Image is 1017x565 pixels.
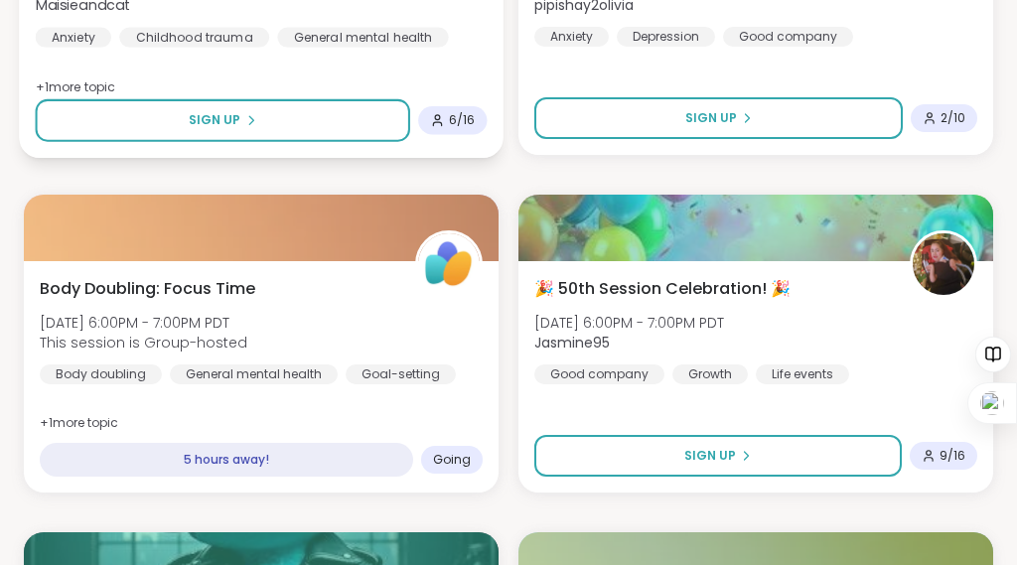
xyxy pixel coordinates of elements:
[941,110,965,126] span: 2 / 10
[534,333,610,353] b: Jasmine95
[534,97,903,139] button: Sign Up
[684,447,736,465] span: Sign Up
[534,364,664,384] div: Good company
[119,27,269,47] div: Childhood trauma
[672,364,748,384] div: Growth
[449,112,476,128] span: 6 / 16
[685,109,737,127] span: Sign Up
[756,364,849,384] div: Life events
[36,99,410,142] button: Sign Up
[534,27,609,47] div: Anxiety
[40,364,162,384] div: Body doubling
[534,313,724,333] span: [DATE] 6:00PM - 7:00PM PDT
[40,313,247,333] span: [DATE] 6:00PM - 7:00PM PDT
[940,448,965,464] span: 9 / 16
[617,27,715,47] div: Depression
[433,452,471,468] span: Going
[913,233,974,295] img: Jasmine95
[277,27,448,47] div: General mental health
[534,435,902,477] button: Sign Up
[40,277,255,301] span: Body Doubling: Focus Time
[346,364,456,384] div: Goal-setting
[36,27,112,47] div: Anxiety
[723,27,853,47] div: Good company
[40,443,413,477] div: 5 hours away!
[418,233,480,295] img: ShareWell
[534,277,791,301] span: 🎉 50th Session Celebration! 🎉
[40,333,247,353] span: This session is Group-hosted
[189,111,241,129] span: Sign Up
[170,364,338,384] div: General mental health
